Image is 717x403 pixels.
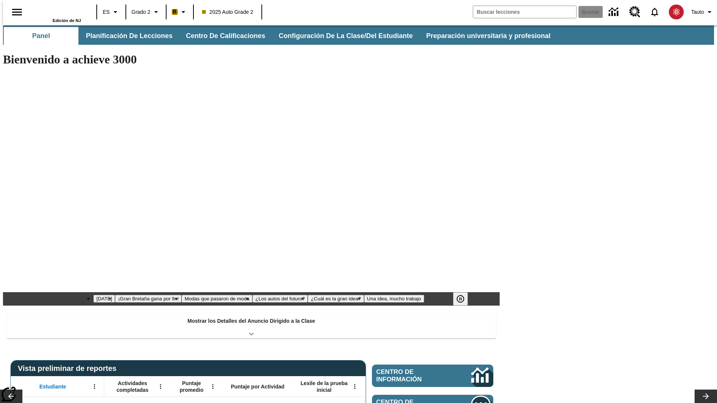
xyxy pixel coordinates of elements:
[625,2,645,22] a: Centro de recursos, Se abrirá en una pestaña nueva.
[7,313,496,338] div: Mostrar los Detalles del Anuncio Dirigido a la Clase
[376,368,446,383] span: Centro de información
[169,5,191,19] button: Boost El color de la clase es anaranjado claro. Cambiar el color de la clase.
[664,2,688,22] button: Escoja un nuevo avatar
[131,8,150,16] span: Grado 2
[187,317,315,325] p: Mostrar los Detalles del Anuncio Dirigido a la Clase
[3,27,557,45] div: Subbarra de navegación
[108,380,157,393] span: Actividades completadas
[297,380,351,393] span: Lexile de la prueba inicial
[202,8,254,16] span: 2025 Auto Grade 2
[53,18,81,23] span: Edición de NJ
[364,295,424,303] button: Diapositiva 6 Una idea, mucho trabajo
[4,27,78,45] button: Panel
[155,381,166,392] button: Abrir menú
[6,1,28,23] button: Abrir el menú lateral
[372,365,493,387] a: Centro de información
[273,27,419,45] button: Configuración de la clase/del estudiante
[115,295,181,303] button: Diapositiva 2 ¡Gran Bretaña gana por fin!
[40,383,66,390] span: Estudiante
[453,292,475,306] div: Pausar
[349,381,360,392] button: Abrir menú
[32,3,81,23] div: Portada
[3,25,714,45] div: Subbarra de navegación
[669,4,684,19] img: avatar image
[252,295,308,303] button: Diapositiva 4 ¿Los autos del futuro?
[604,2,625,22] a: Centro de información
[695,390,717,403] button: Carrusel de lecciones, seguir
[691,8,704,16] span: Tauto
[174,380,209,393] span: Puntaje promedio
[173,7,177,16] span: B
[645,2,664,22] a: Notificaciones
[32,3,81,18] a: Portada
[80,27,179,45] button: Planificación de lecciones
[3,53,500,66] h1: Bienvenido a achieve 3000
[103,8,110,16] span: ES
[128,5,164,19] button: Grado: Grado 2, Elige un grado
[688,5,717,19] button: Perfil/Configuración
[453,292,468,306] button: Pausar
[99,5,123,19] button: Lenguaje: ES, Selecciona un idioma
[231,383,284,390] span: Puntaje por Actividad
[89,381,100,392] button: Abrir menú
[93,295,115,303] button: Diapositiva 1 Día del Trabajo
[473,6,576,18] input: Buscar campo
[181,295,252,303] button: Diapositiva 3 Modas que pasaron de moda
[18,364,120,373] span: Vista preliminar de reportes
[420,27,556,45] button: Preparación universitaria y profesional
[180,27,271,45] button: Centro de calificaciones
[308,295,364,303] button: Diapositiva 5 ¿Cuál es la gran idea?
[207,381,218,392] button: Abrir menú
